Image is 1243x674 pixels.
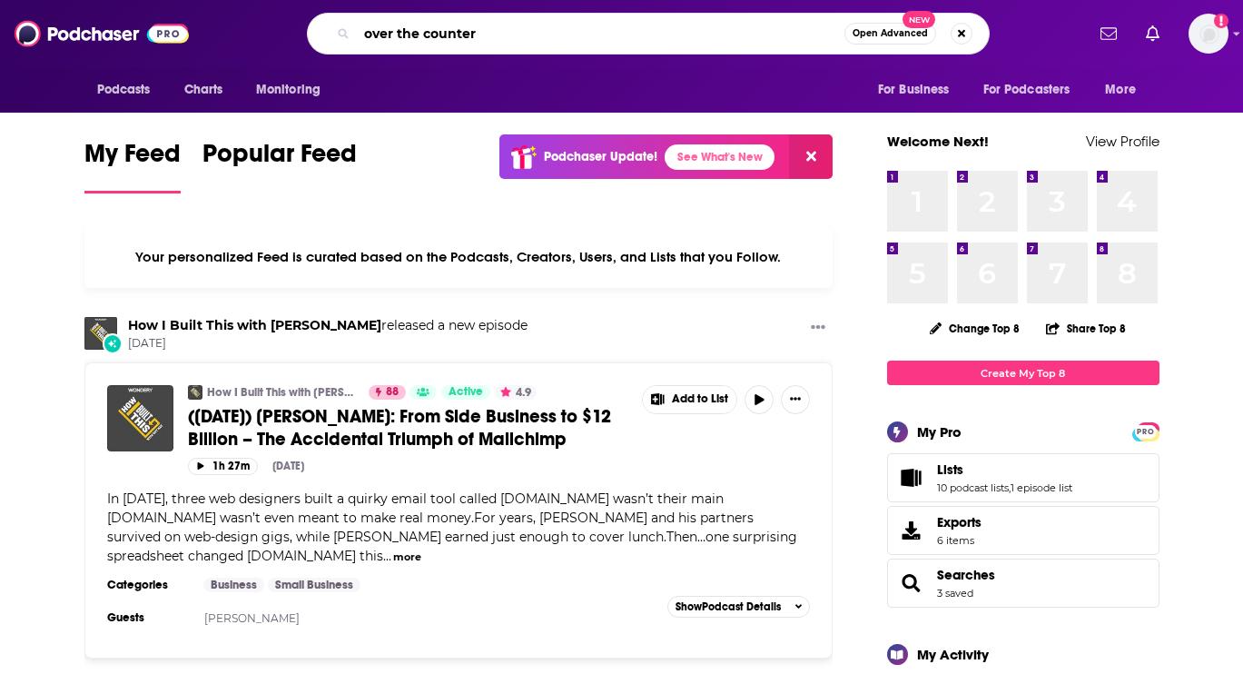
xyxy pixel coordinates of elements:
[887,133,989,150] a: Welcome Next!
[202,138,357,180] span: Popular Feed
[893,518,930,543] span: Exports
[128,336,528,352] span: [DATE]
[1093,18,1124,49] a: Show notifications dropdown
[1092,73,1159,107] button: open menu
[844,23,936,45] button: Open AdvancedNew
[386,383,399,401] span: 88
[268,578,360,592] a: Small Business
[804,317,833,340] button: Show More Button
[972,73,1097,107] button: open menu
[357,19,844,48] input: Search podcasts, credits, & more...
[188,458,258,475] button: 1h 27m
[84,138,181,193] a: My Feed
[667,596,811,618] button: ShowPodcast Details
[937,534,982,547] span: 6 items
[893,570,930,596] a: Searches
[672,392,728,406] span: Add to List
[103,333,123,353] div: New Episode
[1139,18,1167,49] a: Show notifications dropdown
[128,317,381,333] a: How I Built This with Guy Raz
[1135,425,1157,439] span: PRO
[919,317,1031,340] button: Change Top 8
[937,567,995,583] a: Searches
[665,144,774,170] a: See What's New
[188,405,611,451] span: ([DATE]) [PERSON_NAME]: From Side Business to $12 Billion – The Accidental Triumph of Mailchimp
[893,465,930,491] a: Lists
[1189,14,1228,54] span: Logged in as systemsteam
[887,361,1159,385] a: Create My Top 8
[903,11,935,28] span: New
[917,423,962,441] div: My Pro
[937,461,1072,478] a: Lists
[1105,77,1136,103] span: More
[107,385,173,451] img: (July 2021) Ben Chestnut: From Side Business to $12 Billion – The Accidental Triumph of Mailchimp
[84,138,181,180] span: My Feed
[84,226,834,288] div: Your personalized Feed is curated based on the Podcasts, Creators, Users, and Lists that you Follow.
[15,16,189,51] img: Podchaser - Follow, Share and Rate Podcasts
[369,385,406,400] a: 88
[188,405,629,451] a: ([DATE]) [PERSON_NAME]: From Side Business to $12 Billion – The Accidental Triumph of Mailchimp
[937,461,963,478] span: Lists
[307,13,990,55] div: Search podcasts, credits, & more...
[1045,311,1127,346] button: Share Top 8
[256,77,321,103] span: Monitoring
[937,514,982,530] span: Exports
[495,385,537,400] button: 4.9
[173,73,234,107] a: Charts
[937,481,1009,494] a: 10 podcast lists
[887,506,1159,555] a: Exports
[853,29,928,38] span: Open Advanced
[184,77,223,103] span: Charts
[243,73,344,107] button: open menu
[878,77,950,103] span: For Business
[1086,133,1159,150] a: View Profile
[1135,424,1157,438] a: PRO
[203,578,264,592] a: Business
[887,559,1159,608] span: Searches
[188,385,202,400] img: How I Built This with Guy Raz
[272,460,304,472] div: [DATE]
[544,149,657,164] p: Podchaser Update!
[441,385,490,400] a: Active
[937,587,973,600] a: 3 saved
[1189,14,1228,54] button: Show profile menu
[107,578,189,592] h3: Categories
[204,611,300,625] a: [PERSON_NAME]
[202,138,357,193] a: Popular Feed
[383,548,391,564] span: ...
[107,610,189,625] h3: Guests
[643,386,737,413] button: Show More Button
[676,600,781,613] span: Show Podcast Details
[84,73,174,107] button: open menu
[107,491,797,564] span: In [DATE], three web designers built a quirky email tool called [DOMAIN_NAME] wasn’t their main [...
[1189,14,1228,54] img: User Profile
[449,383,483,401] span: Active
[865,73,972,107] button: open menu
[207,385,357,400] a: How I Built This with [PERSON_NAME]
[97,77,151,103] span: Podcasts
[917,646,989,663] div: My Activity
[128,317,528,334] h3: released a new episode
[84,317,117,350] img: How I Built This with Guy Raz
[1011,481,1072,494] a: 1 episode list
[887,453,1159,502] span: Lists
[781,385,810,414] button: Show More Button
[1214,14,1228,28] svg: Add a profile image
[983,77,1070,103] span: For Podcasters
[393,550,421,565] button: more
[1009,481,1011,494] span: ,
